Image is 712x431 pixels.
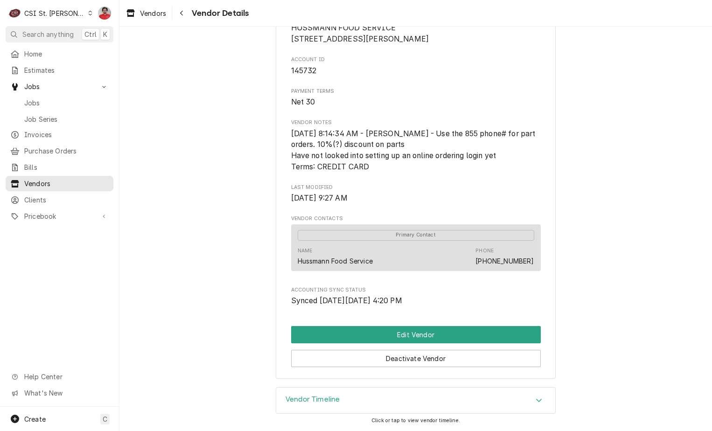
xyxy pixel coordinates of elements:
span: Account ID [291,56,541,63]
a: Go to Jobs [6,79,113,94]
div: Phone [475,247,494,255]
a: Job Series [6,111,113,127]
div: Button Group Row [291,343,541,367]
span: Jobs [24,98,109,108]
a: Bills [6,160,113,175]
div: Last Modified [291,184,541,204]
a: Go to Pricebook [6,209,113,224]
div: Payment Terms [291,88,541,108]
a: Home [6,46,113,62]
div: Vendor Notes [291,119,541,172]
h3: Vendor Timeline [286,395,340,404]
a: Jobs [6,95,113,111]
div: Vendor Contacts [291,215,541,275]
span: K [103,29,107,39]
div: Phone [475,247,534,266]
div: Vendor Timeline [276,387,556,414]
a: Go to Help Center [6,369,113,384]
button: Navigate back [174,6,189,21]
span: Invoices [24,130,109,139]
span: Synced [DATE][DATE] 4:20 PM [291,296,402,305]
div: Contact [291,224,541,271]
span: Create [24,415,46,423]
button: Deactivate Vendor [291,350,541,367]
button: Accordion Details Expand Trigger [276,388,555,414]
a: [PHONE_NUMBER] [475,257,534,265]
span: Estimates [24,65,109,75]
div: Button Group [291,326,541,367]
div: Accounting Sync Status [291,286,541,306]
span: Vendors [140,8,166,18]
div: Account ID [291,56,541,76]
span: Vendor Notes [291,119,541,126]
span: Home [24,49,109,59]
span: Vendor Details [189,7,249,20]
div: Button Group Row [291,326,541,343]
div: Billing Address [291,14,541,45]
span: [DATE] 9:27 AM [291,194,348,202]
span: Vendors [24,179,109,188]
div: Name [298,247,373,266]
span: Payment Terms [291,88,541,95]
span: Account ID [291,65,541,76]
a: Go to What's New [6,385,113,401]
a: Purchase Orders [6,143,113,159]
span: Accounting Sync Status [291,295,541,306]
div: Vendor Contacts List [291,224,541,275]
div: CSI St. Louis's Avatar [8,7,21,20]
span: Billing Address [291,22,541,44]
span: Accounting Sync Status [291,286,541,294]
span: Bills [24,162,109,172]
span: Ctrl [84,29,97,39]
span: Primary Contact [298,230,534,241]
span: Vendor Contacts [291,215,541,222]
span: Last Modified [291,193,541,204]
div: Name [298,247,313,255]
div: CSI St. [PERSON_NAME] [24,8,85,18]
a: Invoices [6,127,113,142]
span: Vendor Notes [291,128,541,173]
span: Purchase Orders [24,146,109,156]
span: Help Center [24,372,108,382]
span: [DATE] 8:14:34 AM - [PERSON_NAME] - Use the 855 phone# for part orders. 10%(?) discount on parts ... [291,129,537,171]
button: Edit Vendor [291,326,541,343]
div: Nicholas Faubert's Avatar [98,7,111,20]
div: Accordion Header [276,388,555,414]
div: C [8,7,21,20]
span: Payment Terms [291,97,541,108]
div: Hussmann Food Service [298,256,373,266]
span: Last Modified [291,184,541,191]
span: Jobs [24,82,95,91]
span: Net 30 [291,97,315,106]
div: Primary [298,229,534,240]
span: Job Series [24,114,109,124]
div: NF [98,7,111,20]
button: Search anythingCtrlK [6,26,113,42]
a: Vendors [122,6,170,21]
span: C [103,414,107,424]
a: Estimates [6,63,113,78]
a: Vendors [6,176,113,191]
a: Clients [6,192,113,208]
span: Pricebook [24,211,95,221]
span: What's New [24,388,108,398]
span: Clients [24,195,109,205]
span: Click or tap to view vendor timeline. [371,417,460,424]
span: Search anything [22,29,74,39]
span: 145732 [291,66,317,75]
